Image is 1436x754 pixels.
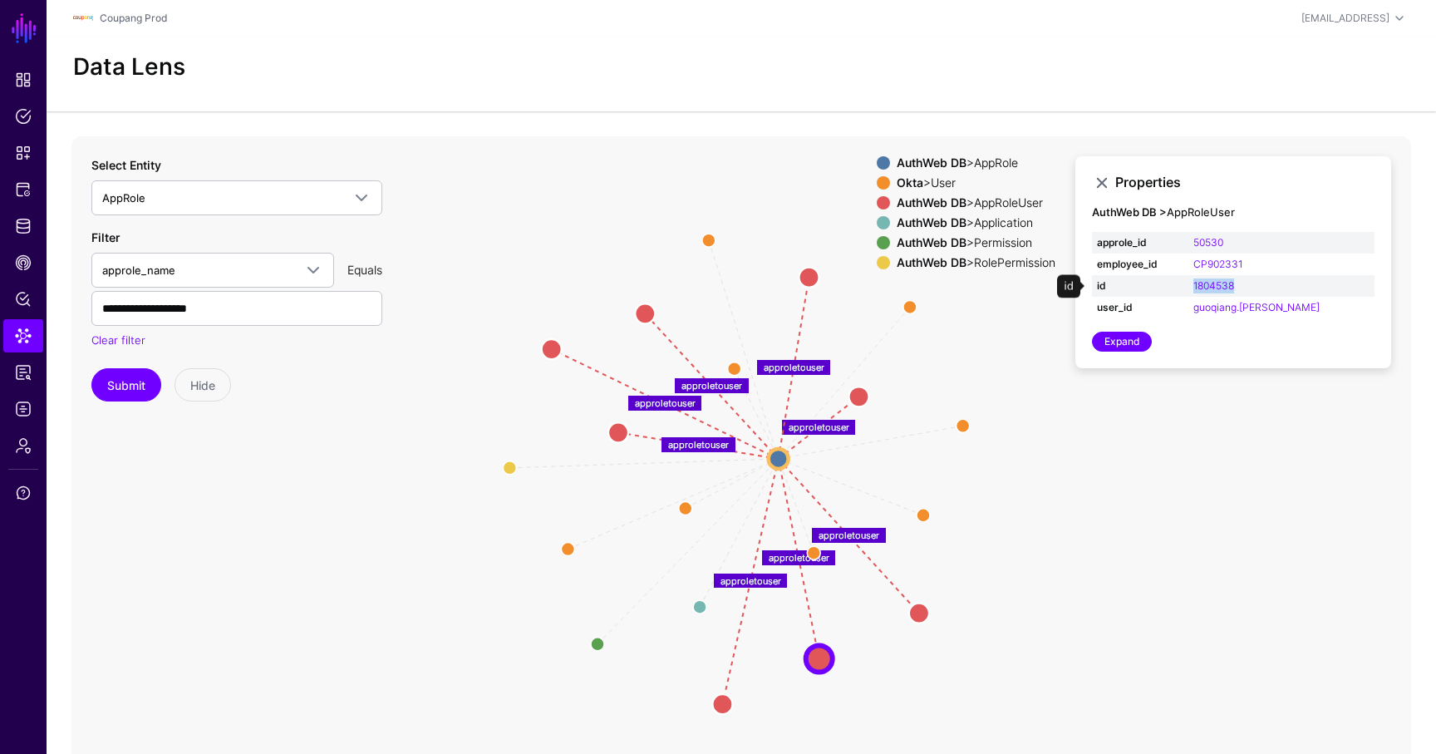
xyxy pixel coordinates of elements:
strong: user_id [1097,300,1183,315]
span: Reports [15,364,32,381]
strong: AuthWeb DB [897,235,966,249]
div: > Permission [893,236,1059,249]
strong: AuthWeb DB [897,215,966,229]
text: approletouser [720,574,781,586]
div: > RolePermission [893,256,1059,269]
span: Logs [15,401,32,417]
text: approletouser [668,439,729,451]
h2: Data Lens [73,53,185,81]
strong: employee_id [1097,257,1183,272]
a: Snippets [3,136,43,170]
a: guoqiang.[PERSON_NAME] [1193,301,1320,313]
span: Policy Lens [15,291,32,308]
a: Expand [1092,332,1152,352]
text: approletouser [819,529,879,540]
span: Protected Systems [15,181,32,198]
a: Policy Lens [3,283,43,316]
a: Logs [3,392,43,426]
div: Equals [341,261,389,278]
a: CAEP Hub [3,246,43,279]
span: approle_name [102,264,175,277]
strong: AuthWeb DB [897,155,966,170]
text: approletouser [635,397,696,409]
a: 50530 [1193,236,1223,249]
a: Data Lens [3,319,43,352]
div: > User [893,176,1059,190]
strong: Okta [897,175,923,190]
div: > Application [893,216,1059,229]
a: 1804538 [1193,279,1234,292]
span: Snippets [15,145,32,161]
strong: AuthWeb DB [897,255,966,269]
text: approletouser [789,421,849,432]
div: > AppRole [893,156,1059,170]
a: Clear filter [91,333,145,347]
span: Policies [15,108,32,125]
a: Identity Data Fabric [3,209,43,243]
button: Submit [91,368,161,402]
div: > AppRoleUser [893,196,1059,209]
h3: Properties [1115,175,1375,190]
strong: approle_id [1097,235,1183,250]
text: approletouser [681,379,742,391]
a: Policies [3,100,43,133]
div: [EMAIL_ADDRESS] [1301,11,1389,26]
a: Admin [3,429,43,462]
span: Identity Data Fabric [15,218,32,234]
span: CAEP Hub [15,254,32,271]
label: Select Entity [91,156,161,174]
label: Filter [91,229,120,246]
span: AppRole [102,191,145,205]
span: Support [15,485,32,501]
text: approletouser [769,552,829,564]
a: Dashboard [3,63,43,96]
strong: AuthWeb DB > [1092,205,1167,219]
span: Admin [15,437,32,454]
a: SGNL [10,10,38,47]
span: Data Lens [15,328,32,344]
a: Reports [3,356,43,389]
img: svg+xml;base64,PHN2ZyBpZD0iTG9nbyIgeG1sbnM9Imh0dHA6Ly93d3cudzMub3JnLzIwMDAvc3ZnIiB3aWR0aD0iMTIxLj... [73,8,93,28]
button: Hide [175,368,231,402]
strong: AuthWeb DB [897,195,966,209]
text: approletouser [764,361,824,372]
h4: AppRoleUser [1092,206,1375,219]
a: Protected Systems [3,173,43,206]
span: Dashboard [15,71,32,88]
a: Coupang Prod [100,12,167,24]
strong: id [1097,278,1183,293]
div: id [1057,275,1080,298]
a: CP902331 [1193,258,1242,270]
